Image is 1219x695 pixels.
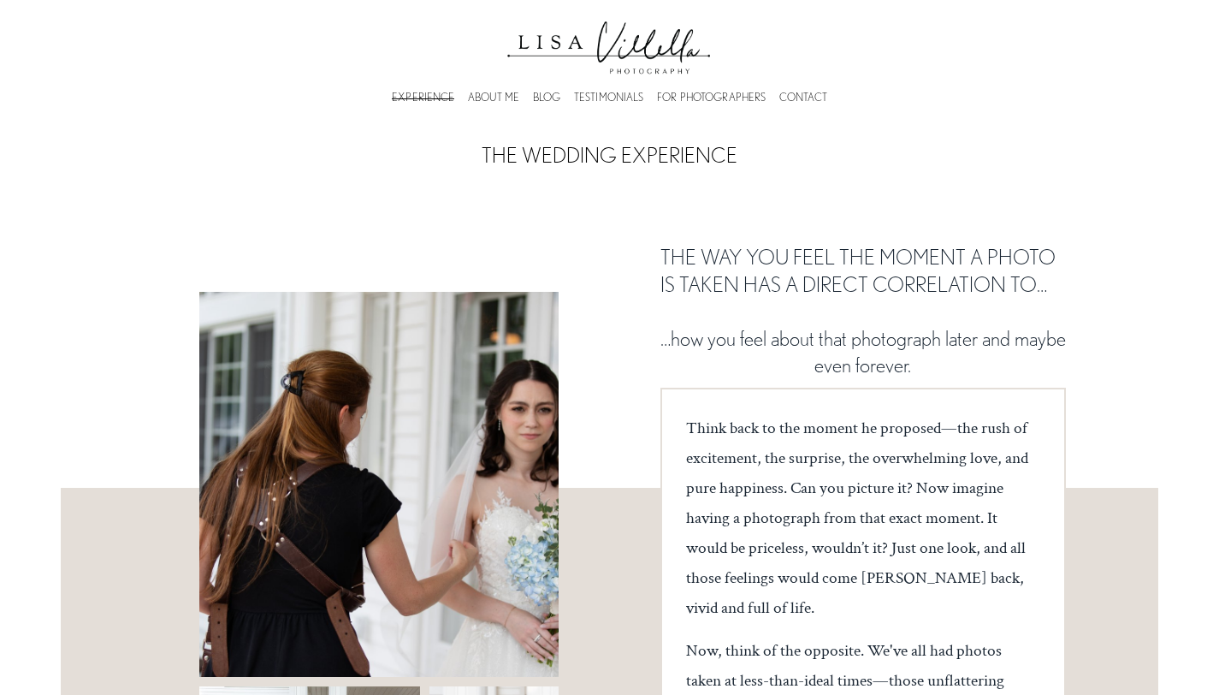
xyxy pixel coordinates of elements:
img: Lisa Villella Photography [498,3,720,82]
a: FOR PHOTOGRAPHERS [657,95,766,100]
span: THE WAY YOU FEEL THE MOMENT A PHOTO IS TAKEN HAS A DIRECT CORRELATION TO… [660,245,1060,295]
span: Think back to the moment he proposed—the rush of excitement, the surprise, the overwhelming love,... [686,418,1032,619]
a: CONTACT [779,95,827,100]
a: TESTIMONIALS [574,95,644,100]
h3: THE WEDDING EXPERIENCE [476,142,743,169]
span: …how you feel about that photograph later and maybe even forever. [660,326,1070,377]
a: EXPERIENCE [392,95,454,100]
a: ABOUT ME [468,95,519,100]
a: BLOG [533,95,561,100]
